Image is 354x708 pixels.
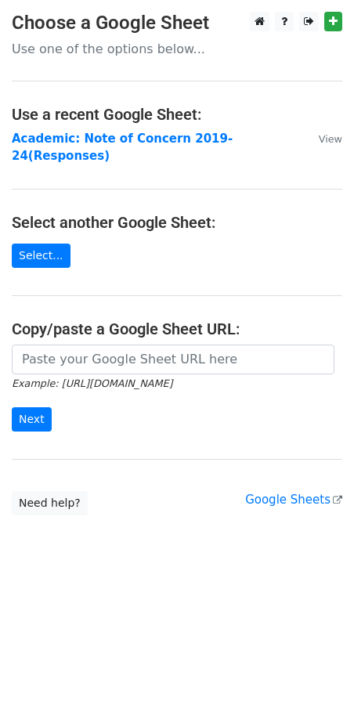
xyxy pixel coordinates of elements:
small: View [319,133,342,145]
input: Paste your Google Sheet URL here [12,345,334,374]
a: View [303,132,342,146]
a: Google Sheets [245,493,342,507]
p: Use one of the options below... [12,41,342,57]
a: Need help? [12,491,88,515]
h3: Choose a Google Sheet [12,12,342,34]
input: Next [12,407,52,432]
a: Select... [12,244,70,268]
h4: Use a recent Google Sheet: [12,105,342,124]
h4: Select another Google Sheet: [12,213,342,232]
small: Example: [URL][DOMAIN_NAME] [12,377,172,389]
h4: Copy/paste a Google Sheet URL: [12,320,342,338]
a: Academic: Note of Concern 2019-24(Responses) [12,132,233,164]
